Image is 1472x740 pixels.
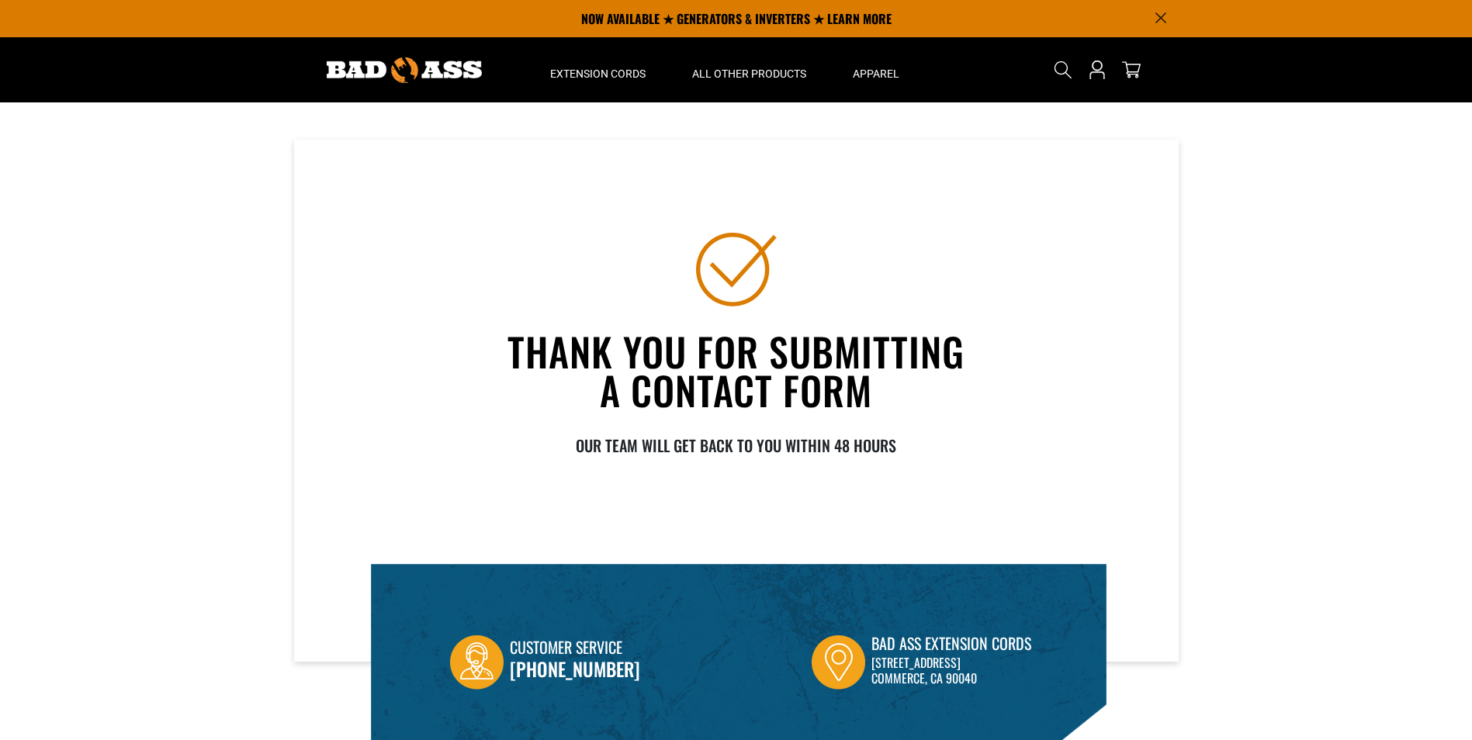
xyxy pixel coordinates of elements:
div: Customer Service [510,635,640,661]
img: Bad Ass Extension Cords [327,57,482,83]
span: Apparel [853,67,899,81]
span: All Other Products [692,67,806,81]
h3: THANK YOU FOR SUBMITTING A CONTACT FORM [502,325,971,415]
summary: Apparel [830,37,923,102]
div: Bad Ass Extension Cords [871,631,1031,655]
span: Extension Cords [550,67,646,81]
summary: Extension Cords [527,37,669,102]
p: [STREET_ADDRESS] Commerce, CA 90040 [871,655,1031,686]
summary: All Other Products [669,37,830,102]
a: [PHONE_NUMBER] [510,655,640,683]
summary: Search [1051,57,1075,82]
div: OUR TEAM WILL GET BACK TO YOU WITHIN 48 HOURS [502,434,971,457]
